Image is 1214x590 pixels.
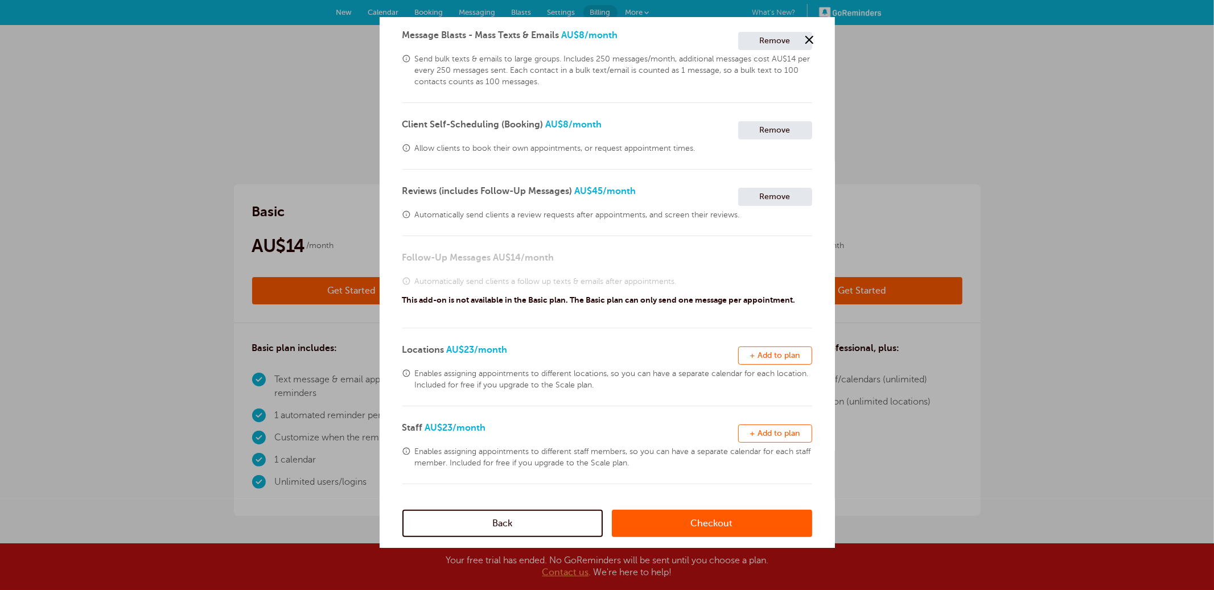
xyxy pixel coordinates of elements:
span: Enables assigning appointments to different staff members, so you can have a separate calendar fo... [415,446,812,469]
span: AU$8 [546,119,602,130]
span: Remove [760,126,791,134]
span: AU$14 [493,253,554,263]
span: Locations [402,345,445,355]
span: Message Blasts - Mass Texts & Emails [402,30,559,40]
span: Automatically send clients a follow up texts & emails after appointments. [415,276,812,287]
span: AU$45 [575,186,636,196]
span: Automatically send clients a review requests after appointments, and screen their reviews. [415,209,812,221]
span: /month [569,119,602,130]
span: Enables assigning appointments to different locations, so you can have a separate calendar for ea... [415,368,812,391]
span: + Add to plan [750,429,800,438]
a: Checkout [612,509,812,537]
span: /month [453,423,486,433]
span: + Add to plan [750,351,800,360]
button: Remove [738,188,812,206]
span: Client Self-Scheduling (Booking) [402,119,544,130]
button: + Add to plan [738,346,812,365]
span: AU$23 [447,345,508,355]
span: Allow clients to book their own appointments, or request appointment times. [415,143,812,154]
p: This add-on is not available in the Basic plan. The Basic plan can only send one message per appo... [402,295,796,305]
button: + Add to plan [738,424,812,443]
span: Remove [760,36,791,45]
span: /month [475,345,508,355]
button: Remove [738,121,812,139]
span: AU$23 [425,423,486,433]
button: Remove [738,32,812,50]
span: Send bulk texts & emails to large groups. Includes 250 messages/month, additional messages cost A... [415,53,812,88]
span: AU$8 [562,30,618,40]
span: /month [603,186,636,196]
span: Follow-Up Messages [402,253,491,263]
span: /month [585,30,618,40]
a: Back [402,509,603,537]
span: /month [521,253,554,263]
span: Reviews (includes Follow-Up Messages) [402,186,573,196]
span: Remove [760,192,791,201]
span: Staff [402,423,423,433]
